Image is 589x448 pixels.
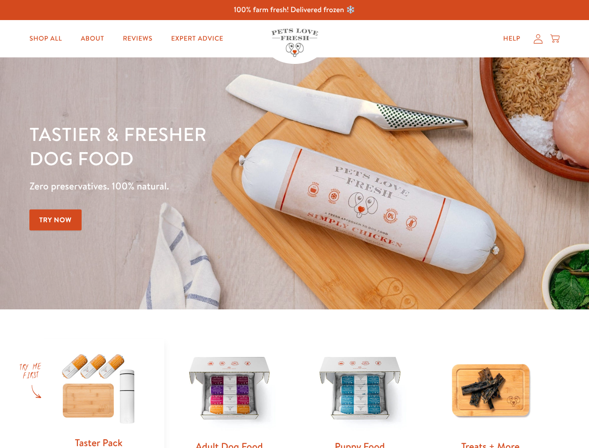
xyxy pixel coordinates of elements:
a: Help [496,29,528,48]
h1: Tastier & fresher dog food [29,122,383,170]
p: Zero preservatives. 100% natural. [29,178,383,195]
a: About [73,29,111,48]
a: Expert Advice [164,29,231,48]
a: Reviews [115,29,159,48]
a: Try Now [29,210,82,231]
a: Shop All [22,29,69,48]
img: Pets Love Fresh [271,28,318,57]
